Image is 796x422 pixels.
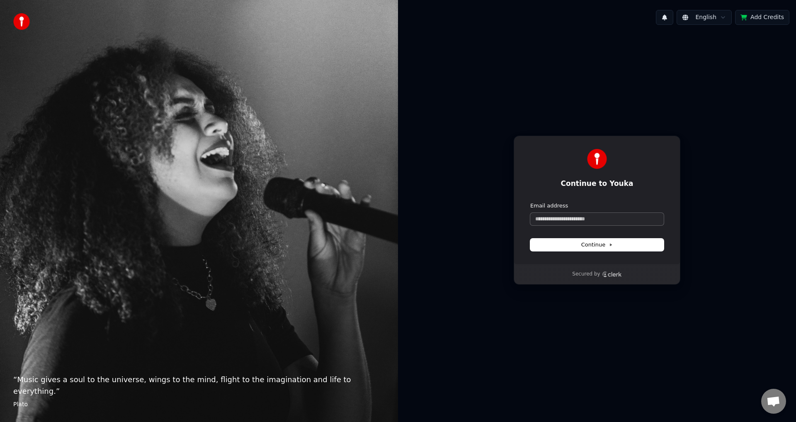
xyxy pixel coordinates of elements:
[735,10,789,25] button: Add Credits
[13,13,30,30] img: youka
[761,389,786,414] div: Open chat
[572,271,600,278] p: Secured by
[602,271,622,277] a: Clerk logo
[13,374,385,397] p: “ Music gives a soul to the universe, wings to the mind, flight to the imagination and life to ev...
[530,239,664,251] button: Continue
[13,400,385,409] footer: Plato
[530,202,568,210] label: Email address
[587,149,607,169] img: Youka
[530,179,664,189] h1: Continue to Youka
[581,241,613,249] span: Continue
